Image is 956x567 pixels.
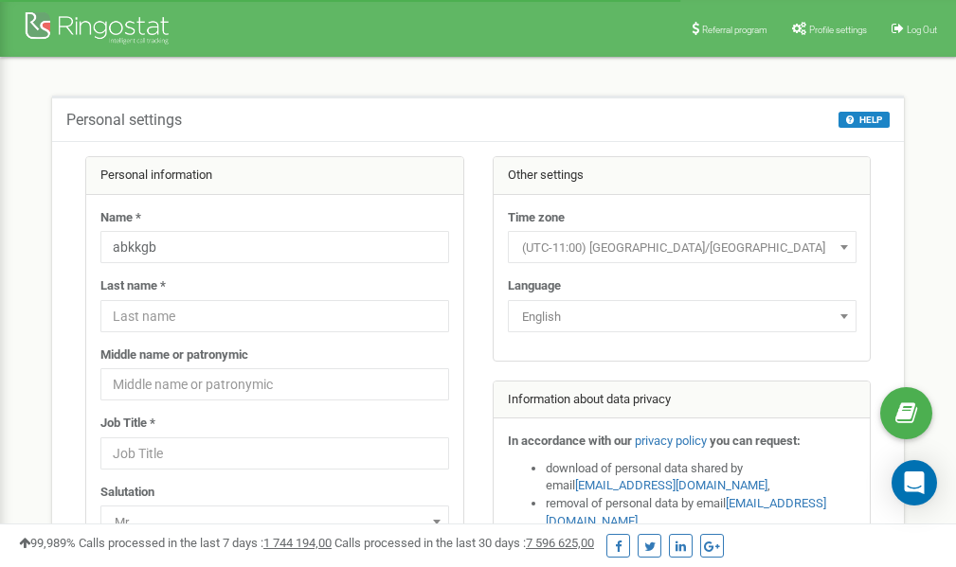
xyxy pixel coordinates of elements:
div: Open Intercom Messenger [892,460,937,505]
input: Last name [100,300,449,332]
span: Profile settings [809,25,867,35]
label: Time zone [508,209,565,227]
label: Middle name or patronymic [100,346,248,364]
input: Middle name or patronymic [100,368,449,400]
span: (UTC-11:00) Pacific/Midway [508,231,857,263]
a: privacy policy [635,434,707,448]
a: [EMAIL_ADDRESS][DOMAIN_NAME] [575,478,767,492]
div: Personal information [86,157,463,195]
li: removal of personal data by email , [546,495,857,530]
span: English [514,304,850,330]
input: Name [100,231,449,263]
li: download of personal data shared by email , [546,460,857,495]
strong: you can request: [710,434,801,448]
label: Name * [100,209,141,227]
label: Job Title * [100,415,155,433]
h5: Personal settings [66,112,182,129]
div: Information about data privacy [494,381,871,419]
span: English [508,300,857,332]
span: Calls processed in the last 30 days : [334,536,594,550]
label: Language [508,277,561,295]
span: Mr. [100,505,449,538]
button: HELP [839,112,890,128]
u: 7 596 625,00 [526,536,594,550]
span: (UTC-11:00) Pacific/Midway [514,235,850,261]
u: 1 744 194,00 [263,536,332,550]
label: Last name * [100,277,166,295]
span: Referral program [702,25,767,35]
span: Log Out [907,25,937,35]
label: Salutation [100,484,154,502]
span: Mr. [107,509,442,536]
span: 99,989% [19,536,76,550]
div: Other settings [494,157,871,195]
strong: In accordance with our [508,434,632,448]
span: Calls processed in the last 7 days : [79,536,332,550]
input: Job Title [100,437,449,470]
